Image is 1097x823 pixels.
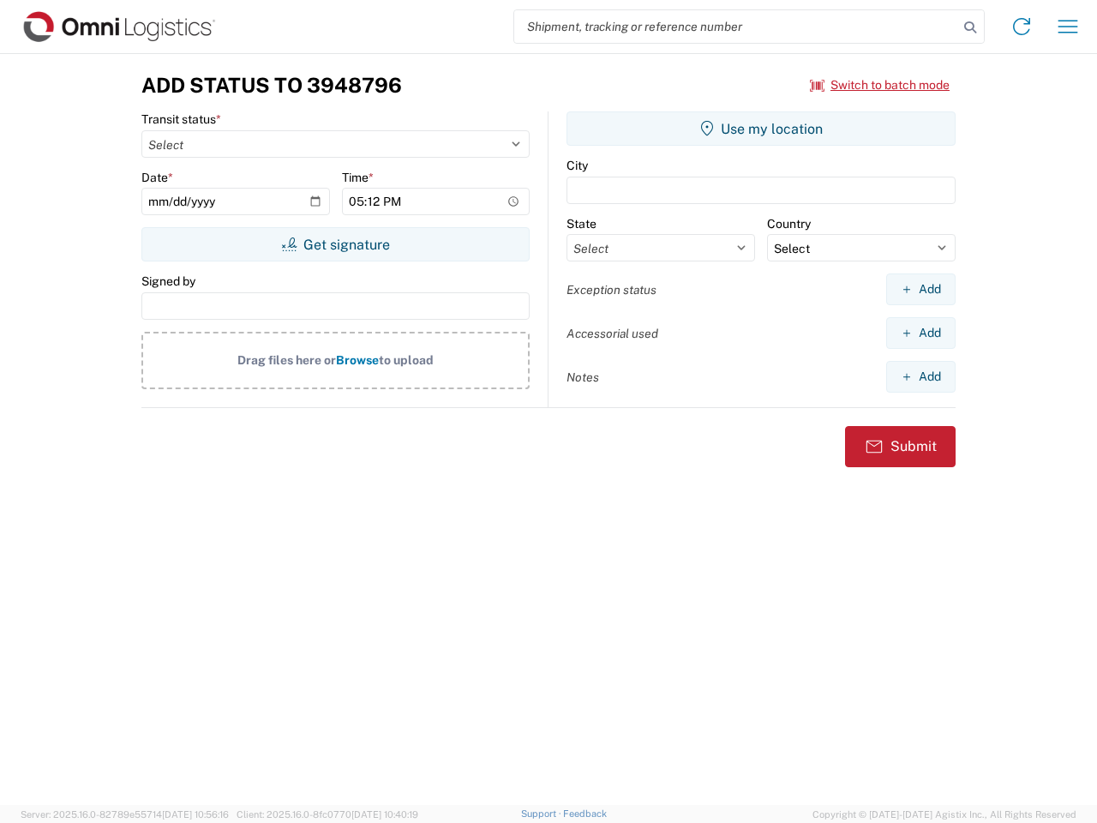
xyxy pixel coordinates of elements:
[141,111,221,127] label: Transit status
[566,369,599,385] label: Notes
[810,71,950,99] button: Switch to batch mode
[141,273,195,289] label: Signed by
[563,808,607,819] a: Feedback
[141,73,402,98] h3: Add Status to 3948796
[812,807,1076,822] span: Copyright © [DATE]-[DATE] Agistix Inc., All Rights Reserved
[336,353,379,367] span: Browse
[162,809,229,820] span: [DATE] 10:56:16
[845,426,956,467] button: Submit
[886,361,956,393] button: Add
[351,809,418,820] span: [DATE] 10:40:19
[237,809,418,820] span: Client: 2025.16.0-8fc0770
[141,170,173,185] label: Date
[566,158,588,173] label: City
[566,282,656,297] label: Exception status
[141,227,530,261] button: Get signature
[514,10,958,43] input: Shipment, tracking or reference number
[566,111,956,146] button: Use my location
[379,353,434,367] span: to upload
[342,170,374,185] label: Time
[886,317,956,349] button: Add
[566,326,658,341] label: Accessorial used
[767,216,811,231] label: Country
[566,216,596,231] label: State
[237,353,336,367] span: Drag files here or
[521,808,564,819] a: Support
[886,273,956,305] button: Add
[21,809,229,820] span: Server: 2025.16.0-82789e55714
